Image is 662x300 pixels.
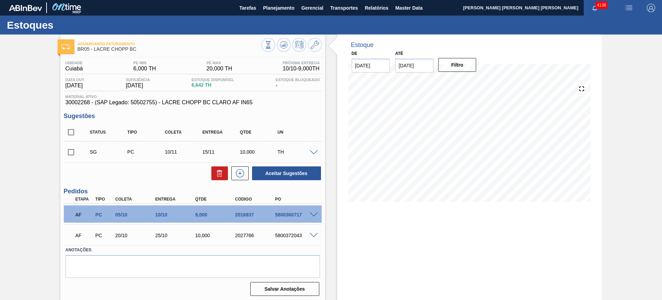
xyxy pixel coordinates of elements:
[9,5,42,11] img: TNhmsLtSVTkK8tSr43FrP2fwEKptu5GPRR3wAAAABJRU5ErkJggg==
[126,149,167,155] div: Pedido de Compra
[274,78,321,89] div: -
[263,4,294,12] span: Planejamento
[283,66,320,72] span: 10/10 - 9,000 TH
[113,212,158,217] div: 05/10/2025
[239,4,256,12] span: Tarefas
[233,197,278,202] div: Código
[153,233,198,238] div: 25/10/2025
[301,4,323,12] span: Gerencial
[292,38,306,52] button: Programar Estoque
[438,58,477,72] button: Filtro
[113,197,158,202] div: Coleta
[192,78,234,82] span: Estoque Disponível
[207,66,232,72] span: 20,000 TH
[330,4,358,12] span: Transportes
[395,4,422,12] span: Master Data
[352,51,358,56] label: De
[163,130,205,135] div: Coleta
[193,197,238,202] div: Qtde
[201,130,242,135] div: Entrega
[62,44,70,49] img: Ícone
[625,4,633,12] img: userActions
[273,212,318,217] div: 5800360717
[238,149,280,155] div: 10,000
[66,83,84,89] span: [DATE]
[238,130,280,135] div: Qtde
[395,51,403,56] label: Até
[249,166,322,181] div: Aceitar Sugestões
[351,41,374,49] div: Estoque
[93,212,114,217] div: Pedido de Compra
[261,38,275,52] button: Visão Geral dos Estoques
[78,47,261,52] span: BR05 - LACRE CHOPP BC
[276,149,318,155] div: TH
[64,188,322,195] h3: Pedidos
[228,166,249,180] div: Nova sugestão
[66,66,83,72] span: Cuiabá
[74,197,94,202] div: Etapa
[74,207,94,222] div: Aguardando Faturamento
[7,21,129,29] h1: Estoques
[192,83,234,88] span: 6,642 TH
[233,212,278,217] div: 2016937
[66,61,83,65] span: Unidade
[133,61,156,65] span: PE MIN
[88,130,130,135] div: Status
[647,4,655,12] img: Logout
[250,282,319,296] button: Salvar Anotações
[275,78,320,82] span: Estoque Bloqueado
[193,212,238,217] div: 9,000
[584,3,606,13] button: Notificações
[113,233,158,238] div: 20/10/2025
[66,99,320,106] span: 30002268 - (SAP Legado: 50502755) - LACRE CHOPP BC CLARO AF IN65
[595,1,608,9] span: 4138
[126,130,167,135] div: Tipo
[207,61,232,65] span: PE MAX
[153,212,198,217] div: 10/10/2025
[88,149,130,155] div: Sugestão Criada
[76,233,93,238] p: AF
[193,233,238,238] div: 10,000
[78,42,261,46] span: Aguardando Faturamento
[201,149,242,155] div: 15/11/2025
[66,245,320,255] label: Anotações
[163,149,205,155] div: 10/11/2025
[276,130,318,135] div: UN
[252,166,321,180] button: Aceitar Sugestões
[277,38,291,52] button: Atualizar Gráfico
[273,197,318,202] div: PO
[308,38,322,52] button: Ir ao Master Data / Geral
[153,197,198,202] div: Entrega
[93,233,114,238] div: Pedido de Compra
[283,61,320,65] span: Próxima Entrega
[273,233,318,238] div: 5800372043
[76,212,93,217] p: AF
[64,113,322,120] h3: Sugestões
[74,228,94,243] div: Aguardando Faturamento
[395,59,433,72] input: dd/mm/yyyy
[365,4,388,12] span: Relatórios
[66,95,320,99] span: Material ativo
[126,83,150,89] span: [DATE]
[126,78,150,82] span: Suficiência
[208,166,228,180] div: Excluir Sugestões
[93,197,114,202] div: Tipo
[66,78,84,82] span: Data out
[133,66,156,72] span: 6,000 TH
[352,59,390,72] input: dd/mm/yyyy
[233,233,278,238] div: 2027766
